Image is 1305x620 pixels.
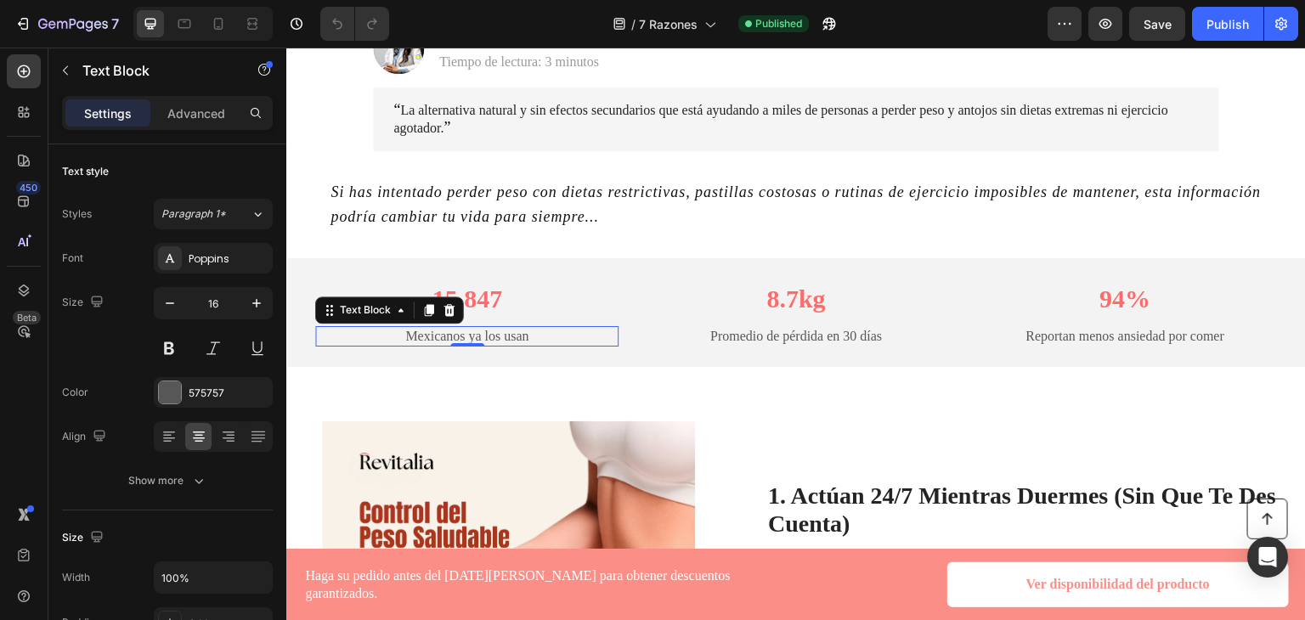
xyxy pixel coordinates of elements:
[189,386,268,401] div: 575757
[320,7,389,41] div: Undo/Redo
[1192,7,1263,41] button: Publish
[1247,537,1288,578] div: Open Intercom Messenger
[813,237,864,265] strong: 94%
[154,199,273,229] button: Paragraph 1*
[661,515,1003,560] a: Ver disponibilidad del producto
[62,385,88,400] div: Color
[82,60,227,81] p: Text Block
[107,54,114,70] span: “
[62,465,273,496] button: Show more
[62,426,110,448] div: Align
[107,54,912,91] p: La alternativa natural y sin efectos secundarios que está ayudando a miles de personas a perder p...
[44,136,975,178] i: Si has intentado perder peso con dietas restrictivas, pastillas costosas o rutinas de ejercicio i...
[62,164,109,179] div: Text style
[1129,7,1185,41] button: Save
[7,7,127,41] button: 7
[189,251,268,267] div: Poppins
[740,528,924,546] p: Ver disponibilidad del producto
[62,527,107,550] div: Size
[62,291,107,314] div: Size
[1206,15,1249,33] div: Publish
[359,280,659,298] p: Promedio de pérdida en 30 días
[480,432,1003,493] h2: 1. Actúan 24/7 Mientras Duermes (Sin Que Te Des Cuenta)
[62,570,90,585] div: Width
[153,6,348,24] p: Tiempo de lectura: 3 minutos
[639,15,698,33] span: 7 Razones
[16,181,41,194] div: 450
[13,311,41,324] div: Beta
[689,280,989,298] p: Reportan menos ansiedad por comer
[161,206,226,222] span: Paragraph 1*
[50,255,108,270] div: Text Block
[167,104,225,122] p: Advanced
[128,472,207,489] div: Show more
[62,206,92,222] div: Styles
[145,237,216,265] strong: 15,847
[480,237,539,265] strong: 8.7kg
[1144,17,1172,31] span: Save
[631,15,636,33] span: /
[286,48,1305,620] iframe: Design area
[31,280,330,298] p: Mexicanos ya los usan
[62,251,83,266] div: Font
[84,104,132,122] p: Settings
[157,71,164,88] span: ”
[155,562,272,593] input: Auto
[755,16,802,31] span: Published
[111,14,119,34] p: 7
